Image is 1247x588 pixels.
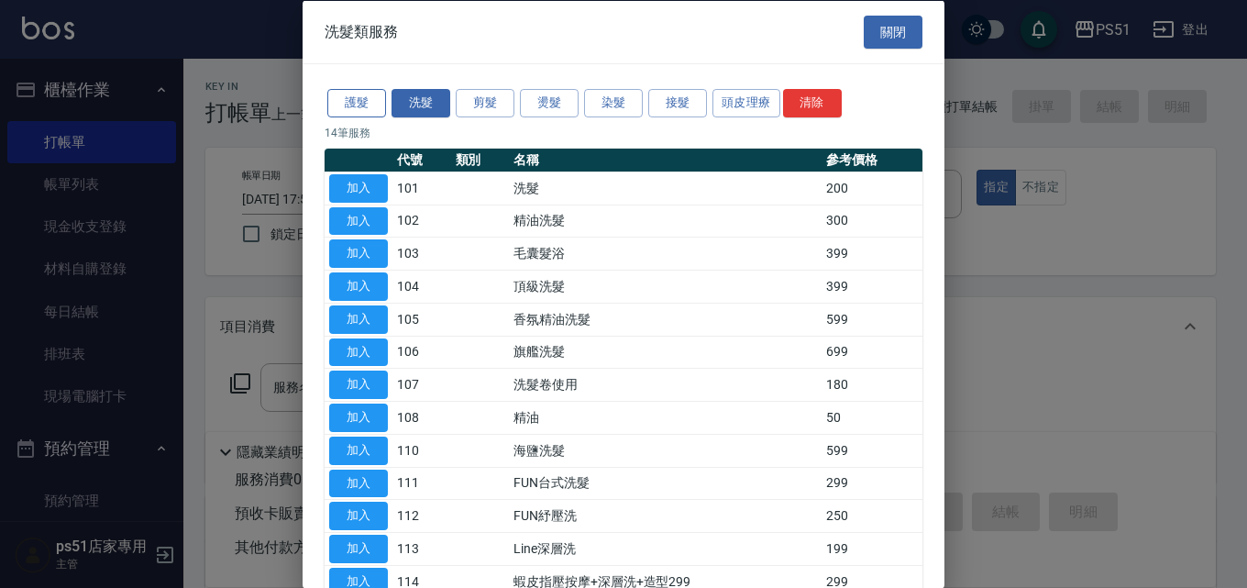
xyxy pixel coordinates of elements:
td: 海鹽洗髮 [509,434,822,467]
p: 14 筆服務 [325,124,922,140]
td: 112 [392,499,451,532]
th: 參考價格 [822,148,922,172]
td: 399 [822,237,922,270]
td: 洗髮卷使用 [509,368,822,401]
td: 香氛精油洗髮 [509,303,822,336]
td: 113 [392,532,451,565]
td: 旗艦洗髮 [509,336,822,369]
td: FUN台式洗髮 [509,467,822,500]
td: 106 [392,336,451,369]
button: 關閉 [864,15,922,49]
button: 染髮 [584,89,643,117]
td: 頂級洗髮 [509,270,822,303]
td: 200 [822,172,922,205]
td: 111 [392,467,451,500]
button: 加入 [329,535,388,563]
td: 300 [822,205,922,238]
td: 102 [392,205,451,238]
td: 199 [822,532,922,565]
button: 頭皮理療 [712,89,780,117]
td: 699 [822,336,922,369]
button: 剪髮 [456,89,514,117]
th: 代號 [392,148,451,172]
td: 299 [822,467,922,500]
button: 加入 [329,338,388,366]
td: 399 [822,270,922,303]
button: 加入 [329,469,388,497]
td: 103 [392,237,451,270]
td: 105 [392,303,451,336]
th: 類別 [451,148,510,172]
button: 加入 [329,305,388,333]
button: 加入 [329,272,388,301]
button: 加入 [329,173,388,202]
td: 599 [822,434,922,467]
button: 護髮 [327,89,386,117]
td: FUN紓壓洗 [509,499,822,532]
span: 洗髮類服務 [325,22,398,40]
button: 燙髮 [520,89,579,117]
td: Line深層洗 [509,532,822,565]
button: 加入 [329,371,388,399]
td: 108 [392,401,451,434]
td: 599 [822,303,922,336]
button: 加入 [329,239,388,268]
td: 250 [822,499,922,532]
td: 精油 [509,401,822,434]
td: 毛囊髮浴 [509,237,822,270]
button: 加入 [329,502,388,530]
td: 110 [392,434,451,467]
td: 精油洗髮 [509,205,822,238]
td: 104 [392,270,451,303]
td: 107 [392,368,451,401]
button: 接髮 [648,89,707,117]
td: 洗髮 [509,172,822,205]
td: 180 [822,368,922,401]
td: 101 [392,172,451,205]
button: 加入 [329,404,388,432]
button: 加入 [329,436,388,464]
button: 清除 [783,89,842,117]
td: 50 [822,401,922,434]
button: 加入 [329,206,388,235]
th: 名稱 [509,148,822,172]
button: 洗髮 [392,89,450,117]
